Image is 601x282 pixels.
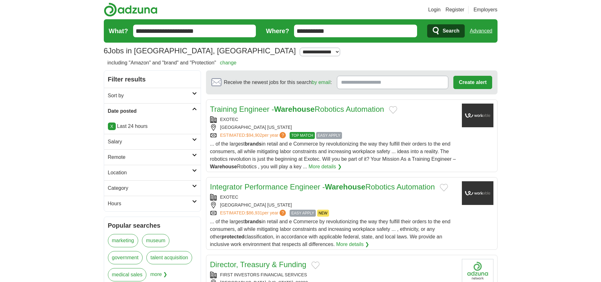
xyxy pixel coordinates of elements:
a: Login [428,6,440,14]
button: Add to favorite jobs [389,106,397,114]
a: Category [104,180,201,196]
span: Search [443,25,459,37]
span: TOP MATCH [290,132,315,139]
a: government [108,251,143,264]
button: Add to favorite jobs [440,184,448,191]
a: by email [312,80,331,85]
div: FIRST INVESTORS FINANCIAL SERVICES [210,272,457,278]
button: Create alert [453,76,492,89]
h2: Filter results [104,71,201,88]
div: [GEOGRAPHIC_DATA] [US_STATE] [210,124,457,131]
h2: Hours [108,200,192,207]
button: Search [427,24,465,38]
label: Where? [266,26,289,36]
span: ... of the largest in retail and e Commerce by revolutionizing the way they fulfill their orders ... [210,141,456,169]
a: Salary [104,134,201,149]
h2: Popular searches [108,221,197,230]
a: More details ❯ [309,163,342,171]
span: ... of the largest in retail and e Commerce by revolutionizing the way they fulfill their orders ... [210,219,451,247]
span: Receive the newest jobs for this search : [224,79,332,86]
a: Director, Treasury & Funding [210,260,306,269]
a: More details ❯ [336,241,369,248]
span: $86,931 [246,210,262,215]
span: 6 [104,45,108,57]
a: ESTIMATED:$94,902per year? [220,132,287,139]
a: Register [445,6,464,14]
a: Training Engineer -WarehouseRobotics Automation [210,105,384,113]
img: Adzuna logo [104,3,157,17]
h2: Category [108,184,192,192]
button: Add to favorite jobs [311,261,320,269]
h2: including "Amazon" and "brand" and "Protection" [108,59,237,67]
h2: Sort by [108,92,192,99]
strong: Warehouse [210,164,237,169]
h1: Jobs in [GEOGRAPHIC_DATA], [GEOGRAPHIC_DATA] [104,46,296,55]
img: Company logo [462,104,493,127]
div: [GEOGRAPHIC_DATA] [US_STATE] [210,202,457,208]
span: $94,902 [246,133,262,138]
strong: brands [245,219,262,224]
span: EASY APPLY [290,210,315,217]
a: Date posted [104,103,201,119]
a: Advanced [470,25,492,37]
h2: Location [108,169,192,177]
a: ESTIMATED:$86,931per year? [220,210,287,217]
span: NEW [317,210,329,217]
h2: Salary [108,138,192,146]
strong: brands [245,141,262,147]
label: What? [109,26,128,36]
a: Remote [104,149,201,165]
a: Hours [104,196,201,211]
strong: protected [221,234,245,239]
p: Last 24 hours [108,123,197,130]
div: EXOTEC [210,116,457,123]
a: Sort by [104,88,201,103]
a: X [108,123,116,130]
span: ? [280,210,286,216]
strong: Warehouse [325,183,365,191]
a: Integrator Performance Engineer -WarehouseRobotics Automation [210,183,435,191]
a: talent acquisition [146,251,192,264]
h2: Remote [108,153,192,161]
div: EXOTEC [210,194,457,201]
a: Location [104,165,201,180]
a: Employers [474,6,498,14]
span: EASY APPLY [316,132,342,139]
a: change [220,60,237,65]
a: marketing [108,234,138,247]
strong: Warehouse [274,105,315,113]
span: ? [280,132,286,138]
a: museum [142,234,169,247]
a: medical sales [108,268,147,281]
img: Company logo [462,181,493,205]
h2: Date posted [108,107,192,115]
